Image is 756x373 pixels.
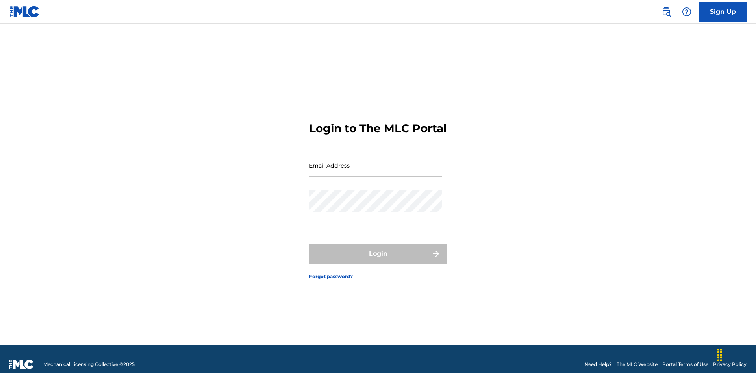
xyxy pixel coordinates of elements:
a: Need Help? [584,361,612,368]
div: Help [679,4,695,20]
iframe: Chat Widget [717,335,756,373]
a: Public Search [658,4,674,20]
h3: Login to The MLC Portal [309,122,447,135]
img: MLC Logo [9,6,40,17]
a: Privacy Policy [713,361,747,368]
img: logo [9,360,34,369]
a: Portal Terms of Use [662,361,708,368]
img: search [661,7,671,17]
a: Sign Up [699,2,747,22]
span: Mechanical Licensing Collective © 2025 [43,361,135,368]
a: The MLC Website [617,361,658,368]
a: Forgot password? [309,273,353,280]
img: help [682,7,691,17]
div: Drag [713,343,726,367]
